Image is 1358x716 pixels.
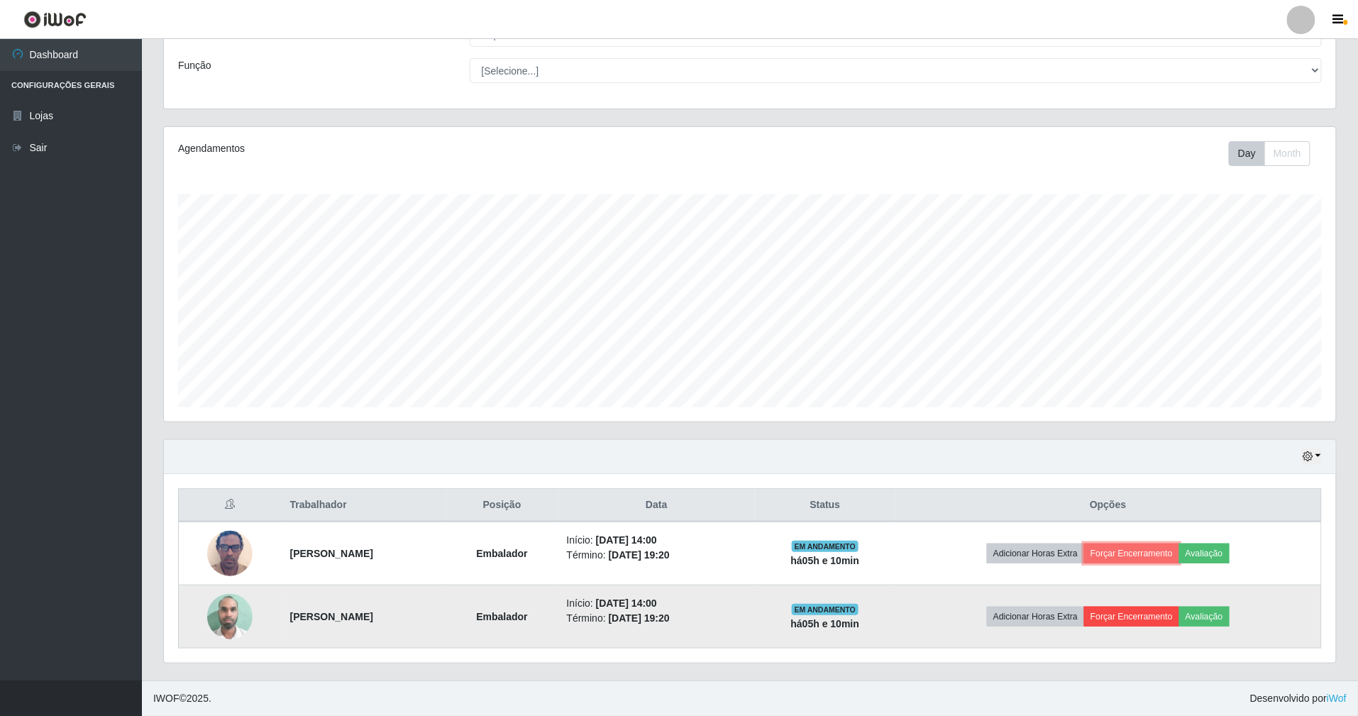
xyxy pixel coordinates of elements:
[987,544,1084,563] button: Adicionar Horas Extra
[1264,141,1310,166] button: Month
[153,691,211,706] span: © 2025 .
[1084,544,1179,563] button: Forçar Encerramento
[1229,141,1265,166] button: Day
[791,618,860,629] strong: há 05 h e 10 min
[290,548,373,559] strong: [PERSON_NAME]
[476,611,527,622] strong: Embalador
[596,534,657,546] time: [DATE] 14:00
[567,596,747,611] li: Início:
[609,612,670,624] time: [DATE] 19:20
[23,11,87,28] img: CoreUI Logo
[1229,141,1310,166] div: First group
[178,141,642,156] div: Agendamentos
[1179,544,1230,563] button: Avaliação
[792,541,859,552] span: EM ANDAMENTO
[609,549,670,561] time: [DATE] 19:20
[207,586,253,646] img: 1751466407656.jpeg
[596,597,657,609] time: [DATE] 14:00
[755,489,895,522] th: Status
[567,611,747,626] li: Término:
[792,604,859,615] span: EM ANDAMENTO
[567,533,747,548] li: Início:
[987,607,1084,627] button: Adicionar Horas Extra
[446,489,558,522] th: Posição
[153,693,180,704] span: IWOF
[1327,693,1347,704] a: iWof
[567,548,747,563] li: Término:
[1179,607,1230,627] button: Avaliação
[178,58,211,73] label: Função
[1250,691,1347,706] span: Desenvolvido por
[1084,607,1179,627] button: Forçar Encerramento
[290,611,373,622] strong: [PERSON_NAME]
[1229,141,1322,166] div: Toolbar with button groups
[895,489,1322,522] th: Opções
[558,489,756,522] th: Data
[791,555,860,566] strong: há 05 h e 10 min
[207,523,253,583] img: 1747233216515.jpeg
[476,548,527,559] strong: Embalador
[282,489,446,522] th: Trabalhador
